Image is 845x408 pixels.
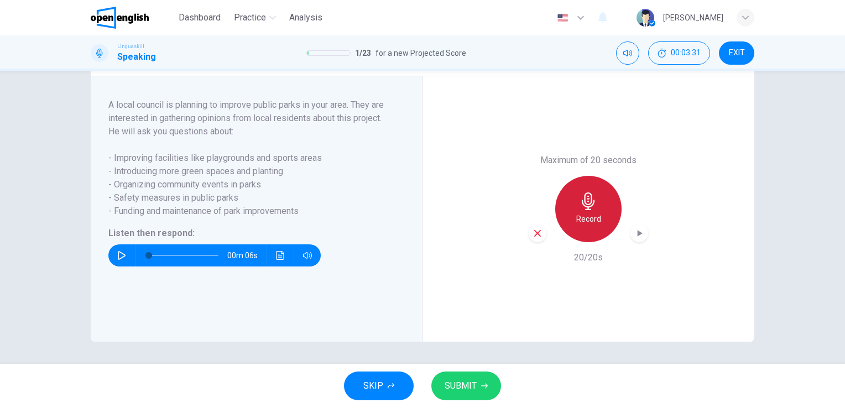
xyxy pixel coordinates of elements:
[91,7,149,29] img: OpenEnglish logo
[363,378,383,394] span: SKIP
[227,244,267,266] span: 00m 06s
[616,41,639,65] div: Mute
[108,205,391,218] span: - Funding and maintenance of park improvements
[648,41,710,65] button: 00:03:31
[179,11,221,24] span: Dashboard
[344,372,414,400] button: SKIP
[289,11,322,24] span: Analysis
[355,46,371,60] span: 1 / 23
[729,49,745,57] span: EXIT
[556,14,570,22] img: en
[540,154,637,167] h6: Maximum of 20 seconds
[108,227,391,240] h6: Listen then respond:
[174,8,225,28] button: Dashboard
[272,244,289,266] button: Click to see the audio transcription
[234,11,266,24] span: Practice
[91,7,174,29] a: OpenEnglish logo
[574,251,603,264] h6: 20/20s
[108,191,391,205] span: - Safety measures in public parks
[108,178,391,191] span: - Organizing community events in parks
[108,151,391,165] span: - Improving facilities like playgrounds and sports areas
[648,41,710,65] div: Hide
[108,125,391,138] span: He will ask you questions about:
[576,212,601,226] h6: Record
[671,49,701,57] span: 00:03:31
[719,41,754,65] button: EXIT
[108,165,391,178] span: - Introducing more green spaces and planting
[285,8,327,28] button: Analysis
[555,176,622,242] button: Record
[431,372,501,400] button: SUBMIT
[663,11,723,24] div: [PERSON_NAME]
[108,98,391,125] span: A local council is planning to improve public parks in your area. They are interested in gatherin...
[229,8,280,28] button: Practice
[375,46,466,60] span: for a new Projected Score
[117,43,144,50] span: Linguaskill
[445,378,477,394] span: SUBMIT
[637,9,654,27] img: Profile picture
[117,50,156,64] h1: Speaking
